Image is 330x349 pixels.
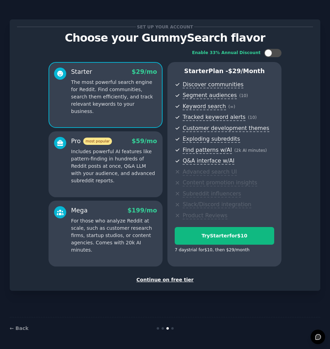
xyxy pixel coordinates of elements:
div: Continue on free tier [17,276,313,283]
span: Subreddit influencers [183,190,241,198]
p: The most powerful search engine for Reddit. Find communities, search them efficiently, and track ... [71,79,157,115]
div: Starter [71,68,92,76]
span: Segment audiences [183,92,237,99]
span: ( 10 ) [239,93,248,98]
span: Tracked keyword alerts [183,114,245,121]
span: $ 199 /mo [128,207,157,214]
button: TryStarterfor$10 [175,227,274,245]
span: Find patterns w/AI [183,147,232,154]
span: Advanced search UI [183,168,237,176]
a: ← Back [10,325,28,331]
span: Slack/Discord integration [183,201,251,208]
span: ( 2k AI minutes ) [234,148,267,153]
div: Enable 33% Annual Discount [192,50,261,56]
div: Mega [71,206,88,215]
span: Content promotion insights [183,179,257,186]
span: $ 29 /mo [132,68,157,75]
div: Pro [71,137,112,146]
span: Product Reviews [183,212,227,219]
span: Keyword search [183,103,226,110]
p: For those who analyze Reddit at scale, such as customer research firms, startup studios, or conte... [71,217,157,254]
span: $ 29 /month [228,68,265,75]
p: Includes powerful AI features like pattern-finding in hundreds of Reddit posts at once, Q&A LLM w... [71,148,157,184]
span: ( ∞ ) [228,104,235,109]
span: Exploding subreddits [183,136,240,143]
div: 7 days trial for $10 , then $ 29 /month [175,247,250,253]
span: Set up your account [136,23,194,30]
span: most popular [83,138,112,145]
p: Choose your GummySearch flavor [17,32,313,44]
span: ( 10 ) [248,115,257,120]
span: Customer development themes [183,125,269,132]
span: Q&A interface w/AI [183,157,234,165]
p: Starter Plan - [175,67,274,76]
span: Discover communities [183,81,243,88]
div: Try Starter for $10 [175,232,274,239]
span: $ 59 /mo [132,138,157,145]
